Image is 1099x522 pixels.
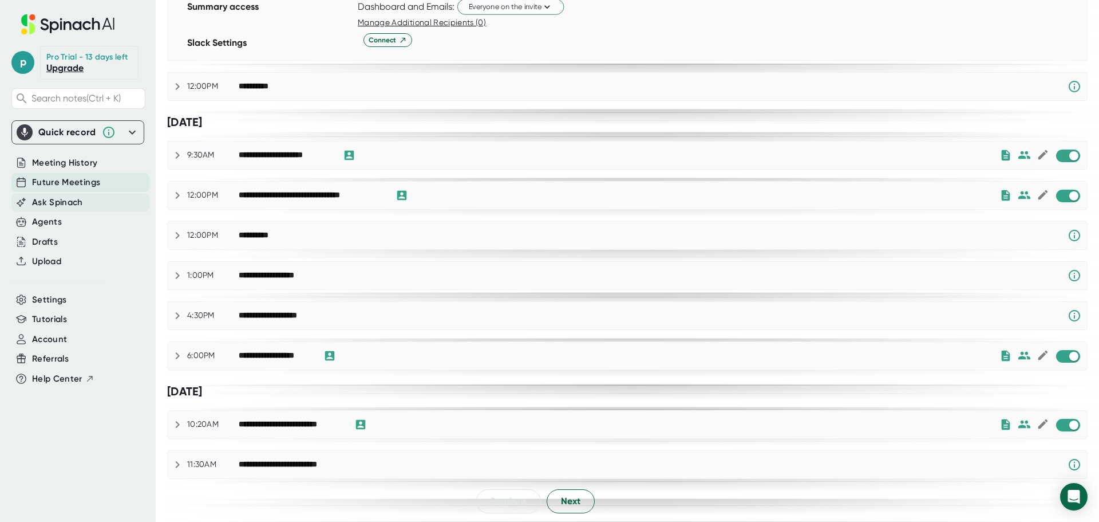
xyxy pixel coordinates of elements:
button: Drafts [32,236,58,249]
svg: Spinach requires a video conference link. [1068,229,1081,242]
div: Pro Trial - 13 days left [46,52,128,62]
span: Next [561,494,580,508]
div: Open Intercom Messenger [1060,483,1088,511]
a: Upgrade [46,62,84,73]
div: 12:00PM [187,230,239,241]
span: Connect [369,35,407,45]
button: Upload [32,255,61,268]
div: 11:30AM [187,460,239,470]
span: p [11,51,34,74]
div: 12:00PM [187,81,239,92]
span: Help Center [32,372,82,386]
div: Slack Settings [187,33,352,60]
button: Ask Spinach [32,196,83,209]
button: Help Center [32,372,94,386]
svg: Spinach requires a video conference link. [1068,309,1081,323]
button: Settings [32,293,67,307]
div: 9:30AM [187,150,239,160]
span: Previous [491,494,527,508]
div: [DATE] [167,115,1088,129]
button: Referrals [32,352,69,366]
div: Quick record [17,121,139,144]
button: Next [547,489,595,513]
button: Tutorials [32,313,67,326]
div: Dashboard and Emails: [358,1,454,12]
button: Manage Additional Recipients (0) [358,17,486,29]
div: 10:20AM [187,419,239,430]
span: Everyone on the invite [469,1,552,12]
div: 12:00PM [187,190,239,201]
button: Connect [363,33,412,47]
svg: Spinach requires a video conference link. [1068,80,1081,93]
span: Manage Additional Recipients (0) [358,18,486,27]
svg: Spinach requires a video conference link. [1068,269,1081,282]
div: 4:30PM [187,311,239,321]
button: Meeting History [32,156,97,170]
button: Future Meetings [32,176,100,189]
button: Agents [32,215,62,229]
div: Quick record [38,127,96,138]
button: Previous [476,489,541,513]
div: [DATE] [167,384,1088,399]
span: Search notes (Ctrl + K) [31,93,121,104]
div: 6:00PM [187,351,239,361]
div: 1:00PM [187,270,239,281]
button: Account [32,333,67,346]
svg: Spinach requires a video conference link. [1068,458,1081,472]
